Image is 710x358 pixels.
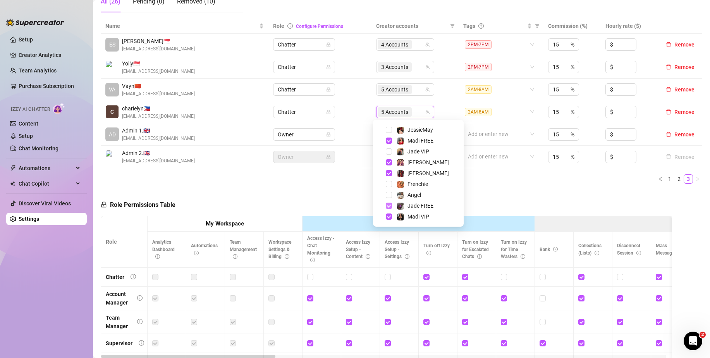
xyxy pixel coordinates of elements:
span: Madi VIP [407,213,429,220]
li: Previous Page [656,174,665,184]
a: Purchase Subscription [19,80,81,92]
a: Discover Viral Videos [19,200,71,207]
span: 5 Accounts [378,107,412,117]
span: info-circle [287,23,293,29]
span: Madi FREE [407,138,433,144]
iframe: Intercom live chat [684,332,702,350]
span: Vayn 🇨🇳 [122,82,195,90]
span: [PERSON_NAME] 🇸🇬 [122,37,195,45]
span: Role [273,23,284,29]
th: Role [101,216,148,268]
img: Phoebe [397,159,404,166]
button: Remove [663,130,698,139]
span: Select tree node [386,159,392,165]
span: delete [666,109,671,115]
li: 1 [665,174,674,184]
th: Name [101,19,268,34]
span: Name [105,22,258,30]
a: Chat Monitoring [19,145,58,151]
span: 5 Accounts [378,85,412,94]
span: [EMAIL_ADDRESS][DOMAIN_NAME] [122,45,195,53]
img: Jade FREE [397,203,404,210]
span: Chatter [278,106,330,118]
a: 2 [675,175,683,183]
span: Select tree node [386,138,392,144]
span: Automations [191,243,218,256]
span: Select tree node [386,148,392,155]
span: thunderbolt [10,165,16,171]
span: Bank [540,247,558,252]
span: Select tree node [386,203,392,209]
span: lock [326,132,331,137]
img: Valentina [397,170,404,177]
span: filter [450,24,455,28]
h5: Role Permissions Table [101,200,175,210]
span: Tags [463,22,475,30]
span: VA [109,85,115,94]
span: left [658,177,663,181]
span: Select tree node [386,192,392,198]
span: Admin 2. 🇬🇧 [122,149,195,157]
li: 3 [684,174,693,184]
span: AD [109,130,116,139]
span: 2AM-8AM [465,108,492,116]
span: [EMAIL_ADDRESS][DOMAIN_NAME] [122,90,195,98]
span: 4 Accounts [381,40,408,49]
span: filter [533,20,541,32]
span: lock [326,65,331,69]
span: 2PM-7PM [465,40,492,49]
span: Remove [674,64,695,70]
span: team [425,110,430,114]
img: Frenchie [397,181,404,188]
span: 3 Accounts [381,63,408,71]
span: Select tree node [386,127,392,133]
span: lock [326,155,331,159]
span: info-circle [310,258,315,262]
span: Automations [19,162,74,174]
a: Setup [19,133,33,139]
span: info-circle [366,254,370,259]
span: info-circle [137,319,143,324]
div: Account Manager [106,290,131,307]
span: info-circle [139,340,144,346]
li: Next Page [693,174,702,184]
span: ES [109,40,115,49]
span: Access Izzy Setup - Settings [385,239,409,260]
span: info-circle [285,254,289,259]
span: Remove [674,109,695,115]
span: Owner [278,129,330,140]
span: Workspace Settings & Billing [268,239,291,260]
span: [EMAIL_ADDRESS][DOMAIN_NAME] [122,113,195,120]
span: delete [666,42,671,47]
span: info-circle [131,274,136,279]
a: Creator Analytics [19,49,81,61]
img: AI Chatter [53,103,65,114]
span: [PERSON_NAME] [407,159,449,165]
img: charielyn [106,105,119,118]
img: Admin 2 [106,150,119,163]
span: delete [666,132,671,137]
span: Remove [674,41,695,48]
span: Team Management [230,239,257,260]
span: Frenchie [407,181,428,187]
a: 1 [665,175,674,183]
button: left [656,174,665,184]
span: 3 Accounts [378,62,412,72]
span: lock [326,110,331,114]
span: Turn off Izzy [423,243,450,256]
img: Madi FREE [397,138,404,145]
img: logo-BBDzfeDw.svg [6,19,64,26]
span: Mass Message [656,243,682,256]
span: Disconnect Session [617,243,641,256]
span: Collections (Lists) [578,243,602,256]
button: Remove [663,85,698,94]
span: info-circle [521,254,525,259]
span: Yolly 🇸🇬 [122,59,195,68]
span: JessieMay [407,127,433,133]
span: Turn on Izzy for Time Wasters [501,239,527,260]
span: Remove [674,86,695,93]
span: Chat Copilot [19,177,74,190]
span: [EMAIL_ADDRESS][DOMAIN_NAME] [122,68,195,75]
div: Team Manager [106,313,131,330]
span: question-circle [478,23,484,29]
